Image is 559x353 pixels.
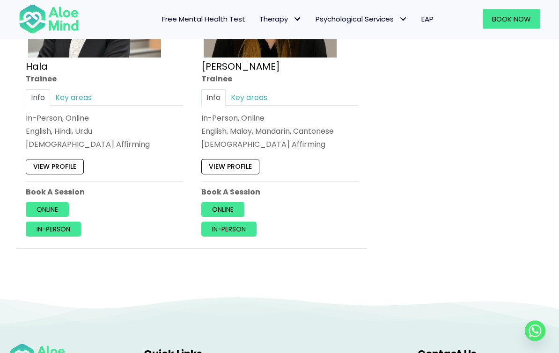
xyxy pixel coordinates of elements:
a: TherapyTherapy: submenu [252,9,309,29]
a: Key areas [226,89,272,106]
div: [DEMOGRAPHIC_DATA] Affirming [26,139,183,150]
div: Trainee [26,74,183,85]
span: Psychological Services [316,14,407,24]
div: In-Person, Online [26,113,183,123]
a: Info [201,89,226,106]
a: In-person [201,222,257,237]
a: Book Now [483,9,540,29]
span: EAP [421,14,434,24]
span: Psychological Services: submenu [396,12,410,26]
span: Book Now [492,14,531,24]
a: Psychological ServicesPsychological Services: submenu [309,9,414,29]
a: Hala [26,60,48,73]
a: Online [26,202,69,217]
span: Therapy: submenu [290,12,304,26]
a: Whatsapp [525,321,545,341]
a: Key areas [50,89,97,106]
a: Online [201,202,244,217]
p: Book A Session [201,187,358,197]
span: Free Mental Health Test [162,14,245,24]
nav: Menu [88,9,441,29]
span: Therapy [259,14,302,24]
a: Free Mental Health Test [155,9,252,29]
div: In-Person, Online [201,113,358,123]
a: In-person [26,222,81,237]
div: [DEMOGRAPHIC_DATA] Affirming [201,139,358,150]
p: Book A Session [26,187,183,197]
img: Aloe mind Logo [19,4,79,34]
a: Info [26,89,50,106]
a: View profile [201,159,259,174]
p: English, Malay, Mandarin, Cantonese [201,126,358,137]
div: Trainee [201,74,358,85]
p: English, Hindi, Urdu [26,126,183,137]
a: [PERSON_NAME] [201,60,280,73]
a: EAP [414,9,441,29]
a: View profile [26,159,84,174]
